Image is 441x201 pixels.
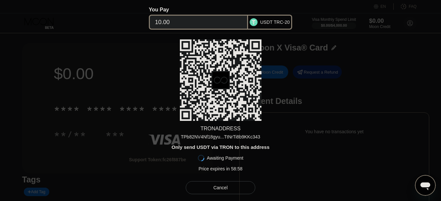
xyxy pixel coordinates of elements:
div: Cancel [213,185,228,191]
div: Only send USDT via TRON to this address [171,144,269,150]
div: Awaiting Payment [207,155,244,161]
div: You PayUSDT TRC-20 [150,7,291,30]
div: Cancel [186,181,255,194]
div: TPb82NV4Nf18gyu...TtNrTi8b9KKc343 [181,132,260,139]
div: Price expires in [198,166,243,171]
iframe: Button to launch messaging window [415,175,436,196]
div: TRON ADDRESS [200,126,241,132]
span: 58 : 58 [231,166,243,171]
div: USDT TRC-20 [260,20,290,25]
div: You Pay [149,7,248,13]
div: TPb82NV4Nf18gyu...TtNrTi8b9KKc343 [181,134,260,139]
